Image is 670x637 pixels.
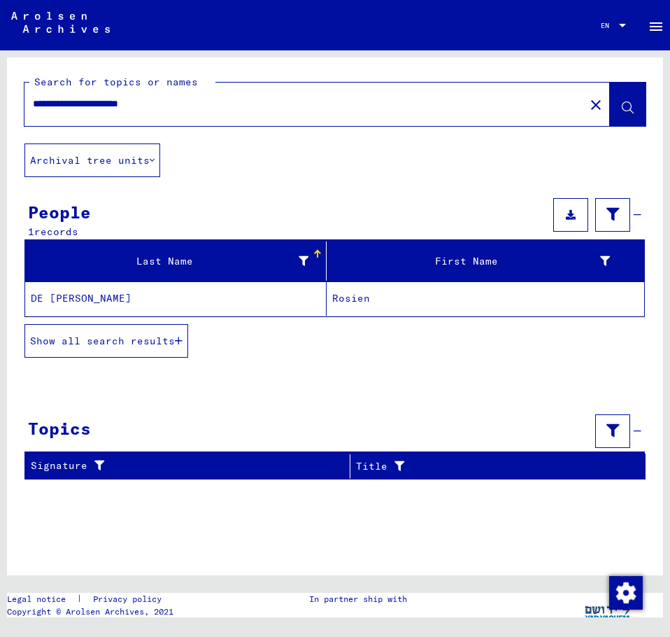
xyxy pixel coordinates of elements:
div: Last Name [31,254,308,269]
mat-cell: DE [PERSON_NAME] [25,281,327,316]
button: Clear [582,90,610,118]
div: Topics [28,416,91,441]
mat-icon: close [587,97,604,113]
mat-header-cell: Last Name [25,241,327,281]
p: Copyright © Arolsen Archives, 2021 [7,605,178,618]
span: records [34,225,78,238]
span: EN [601,22,616,29]
button: Show all search results [24,324,188,358]
div: Signature [31,455,353,477]
button: Archival tree units [24,143,160,177]
div: | [7,593,178,605]
mat-header-cell: First Name [327,241,644,281]
button: Toggle sidenav [642,11,670,39]
div: First Name [332,250,627,272]
span: 1 [28,225,34,238]
a: Legal notice [7,593,77,605]
div: Title [356,455,632,477]
div: Change consent [608,575,642,609]
span: Show all search results [30,335,175,347]
div: First Name [332,254,610,269]
img: Arolsen_neg.svg [11,12,110,33]
p: In partner ship with [309,593,407,605]
mat-icon: Side nav toggle icon [648,18,664,35]
div: Last Name [31,250,326,272]
div: Title [356,459,618,474]
a: Privacy policy [82,593,178,605]
img: yv_logo.png [582,593,634,628]
div: Signature [31,458,339,473]
img: Change consent [609,576,643,610]
mat-cell: Rosien [327,281,644,316]
mat-label: Search for topics or names [34,76,198,88]
div: People [28,199,91,225]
